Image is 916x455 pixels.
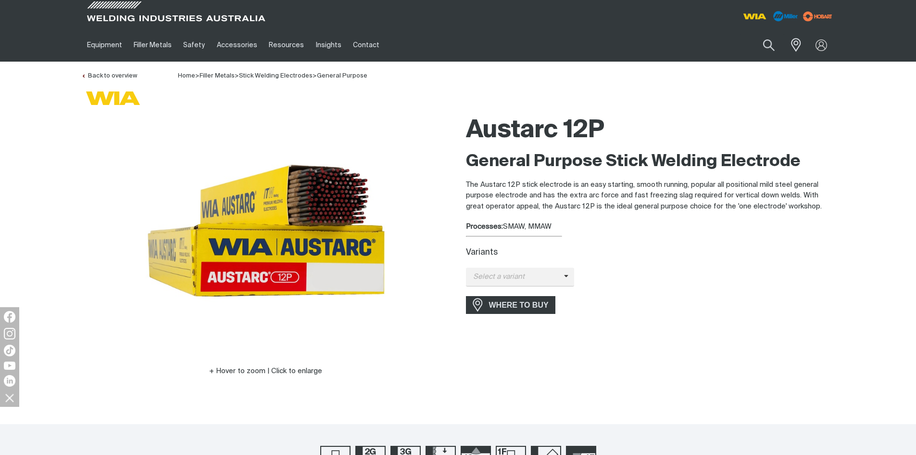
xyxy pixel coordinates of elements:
img: LinkedIn [4,375,15,387]
img: hide socials [1,390,18,406]
img: YouTube [4,362,15,370]
a: Resources [263,28,310,62]
a: General Purpose [317,73,367,79]
a: Contact [347,28,385,62]
a: Back to overview [81,73,137,79]
strong: Processes: [466,223,503,230]
a: Accessories [211,28,263,62]
span: WHERE TO BUY [483,298,555,313]
label: Variants [466,248,498,257]
input: Product name or item number... [740,34,785,56]
a: WHERE TO BUY [466,296,556,314]
img: TikTok [4,345,15,356]
a: Filler Metals [200,73,235,79]
button: Hover to zoom | Click to enlarge [203,365,328,377]
a: Equipment [81,28,128,62]
span: > [313,73,317,79]
a: Stick Welding Electrodes [239,73,313,79]
span: > [195,73,200,79]
a: Filler Metals [128,28,177,62]
h1: Austarc 12P [466,115,835,146]
button: Search products [753,34,785,56]
img: Facebook [4,311,15,323]
span: > [235,73,239,79]
span: Select a variant [466,272,564,283]
p: The Austarc 12P stick electrode is an easy starting, smooth running, popular all positional mild ... [466,180,835,212]
img: Austarc 12P [146,110,386,351]
nav: Main [81,28,647,62]
img: Instagram [4,328,15,339]
a: Insights [310,28,347,62]
a: Home [178,72,195,79]
div: SMAW, MMAW [466,221,835,233]
span: Home [178,73,195,79]
h2: General Purpose Stick Welding Electrode [466,151,835,172]
a: Safety [177,28,211,62]
img: miller [800,9,835,24]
